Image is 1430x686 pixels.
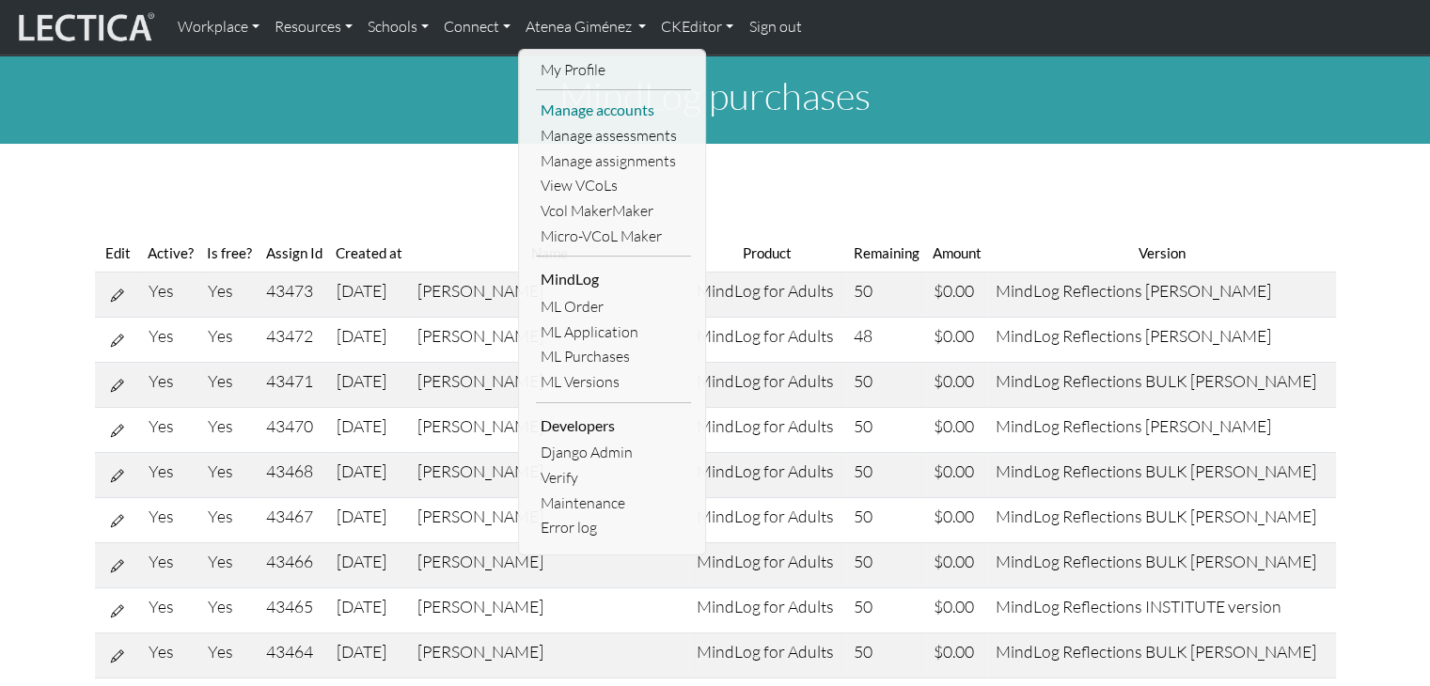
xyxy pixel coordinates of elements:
td: 43467 [259,498,328,543]
li: Developers [536,411,691,441]
td: 43468 [259,453,328,498]
a: Micro-VCoL Maker [536,224,691,249]
th: Created at [329,234,410,273]
span: $0.00 [934,596,974,616]
a: Vcol MakerMaker [536,198,691,224]
div: Yes [208,641,251,663]
td: [DATE] [329,588,410,633]
a: Atenea Giménez [518,8,653,47]
td: [DATE] [329,453,410,498]
div: Yes [208,415,251,437]
span: 48 [854,325,872,346]
a: Resources [267,8,360,47]
div: MindLog Reflections INSTITUTE version [996,596,1328,617]
th: Edit [95,234,142,273]
div: Yes [208,596,251,617]
div: Yes [208,280,251,302]
a: CKEditor [653,8,741,47]
td: [DATE] [329,498,410,543]
td: [DATE] [329,318,410,363]
td: MindLog for Adults [689,273,847,318]
div: Yes [149,596,193,617]
td: 43473 [259,273,328,318]
th: Remaining [846,234,926,273]
a: Sign out [741,8,809,47]
td: [PERSON_NAME] [410,408,689,453]
div: MindLog Reflections [PERSON_NAME] [996,280,1328,302]
td: MindLog for Adults [689,408,847,453]
span: $0.00 [934,641,974,662]
td: [DATE] [329,408,410,453]
span: 50 [854,551,872,571]
div: Yes [149,460,193,482]
td: MindLog for Adults [689,543,847,588]
div: Yes [149,325,193,347]
div: MindLog Reflections BULK [PERSON_NAME] [996,370,1328,392]
div: MindLog Reflections BULK [PERSON_NAME] [996,506,1328,527]
th: Name [410,234,689,273]
td: [PERSON_NAME] [410,363,689,408]
td: [PERSON_NAME] [410,453,689,498]
span: $0.00 [934,506,974,526]
td: [DATE] [329,363,410,408]
a: ML Application [536,320,691,345]
td: [DATE] [329,633,410,678]
div: MindLog Reflections BULK [PERSON_NAME] [996,641,1328,663]
div: Yes [149,415,193,437]
div: Yes [149,506,193,527]
span: $0.00 [934,551,974,571]
a: Django Admin [536,440,691,465]
span: $0.00 [934,370,974,391]
th: Amount [926,234,988,273]
span: $0.00 [934,460,974,481]
div: Yes [208,460,251,482]
td: [DATE] [329,273,410,318]
th: Product [689,234,847,273]
span: $0.00 [934,415,974,436]
a: Connect [436,8,518,47]
span: 50 [854,280,872,301]
a: ML Purchases [536,344,691,369]
a: View VCoLs [536,173,691,198]
div: MindLog Reflections BULK [PERSON_NAME] [996,460,1328,482]
img: lecticalive [14,9,155,45]
td: 43471 [259,363,328,408]
li: MindLog [536,264,691,294]
div: MindLog Reflections [PERSON_NAME] [996,325,1328,347]
td: MindLog for Adults [689,363,847,408]
div: MindLog Reflections [PERSON_NAME] [996,415,1328,437]
span: $0.00 [934,280,974,301]
span: 50 [854,506,872,526]
a: Verify [536,465,691,491]
div: Yes [149,370,193,392]
a: Maintenance [536,491,691,516]
td: [PERSON_NAME] [410,273,689,318]
div: Yes [149,280,193,302]
td: [PERSON_NAME] [410,633,689,678]
div: Yes [208,551,251,572]
span: $0.00 [934,325,974,346]
span: 50 [854,596,872,616]
td: 43470 [259,408,328,453]
a: Workplace [170,8,267,47]
th: Is free? [200,234,259,273]
a: Manage accounts [536,98,691,123]
span: 50 [854,460,872,481]
div: Yes [149,641,193,663]
td: MindLog for Adults [689,588,847,633]
a: My Profile [536,57,691,83]
span: 50 [854,641,872,662]
a: Error log [536,515,691,540]
a: Manage assessments [536,123,691,148]
th: Version [988,234,1335,273]
div: Yes [149,551,193,572]
span: 50 [854,370,872,391]
a: ML Order [536,294,691,320]
td: [PERSON_NAME] [410,318,689,363]
a: Schools [360,8,436,47]
td: 43466 [259,543,328,588]
span: 50 [854,415,872,436]
td: MindLog for Adults [689,318,847,363]
td: [PERSON_NAME] [410,543,689,588]
div: Yes [208,506,251,527]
